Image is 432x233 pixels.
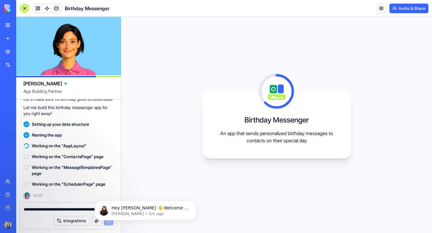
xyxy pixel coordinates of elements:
[32,121,89,127] span: Setting up your data structure
[32,132,62,138] span: Naming the app
[23,192,31,199] img: Ella_00000_wcx2te.png
[23,80,62,87] span: [PERSON_NAME]
[32,154,103,160] span: Working on the "ContactsPage" page
[23,105,114,116] p: Let me build this birthday messenger app for you right away!
[32,164,114,176] span: Working on the "MessageTemplatesPage" page
[65,5,109,12] h1: Birthday Messenger
[53,216,89,226] button: Integrations
[33,193,42,198] span: 12:09
[389,4,428,13] button: Invite & Share
[23,88,114,99] span: App Building Partner
[217,130,337,144] p: An app that sends personalized birthday messages to contacts on their special day
[32,181,105,187] span: Working on the "SchedulerPage" page
[32,143,87,149] span: Working on the "AppLayout"
[4,4,41,13] img: logo
[85,188,205,230] iframe: Intercom notifications message
[244,115,309,125] h3: Birthday Messenger
[4,221,11,228] img: ACg8ocIDstq21JAIqJAuni4j6-G1oQa_qD6ap-FbVffXATunEuQ1xrBo=s96-c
